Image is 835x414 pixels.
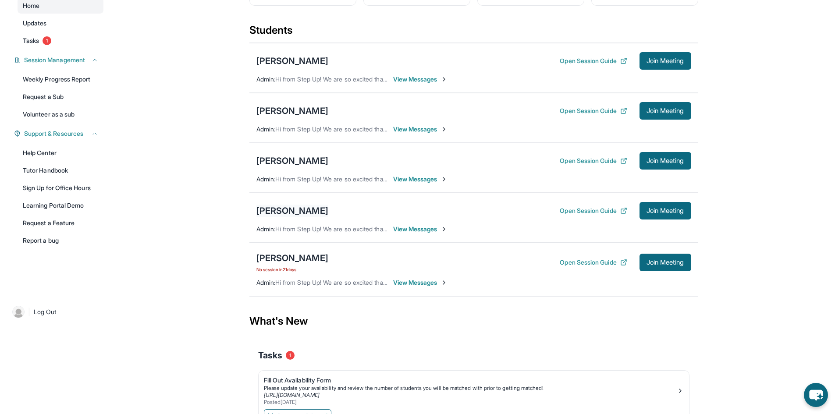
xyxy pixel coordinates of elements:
[256,279,275,286] span: Admin :
[18,71,103,87] a: Weekly Progress Report
[18,89,103,105] a: Request a Sub
[647,158,684,163] span: Join Meeting
[804,383,828,407] button: chat-button
[18,180,103,196] a: Sign Up for Office Hours
[9,302,103,322] a: |Log Out
[18,215,103,231] a: Request a Feature
[24,56,85,64] span: Session Management
[640,152,691,170] button: Join Meeting
[393,75,448,84] span: View Messages
[18,233,103,248] a: Report a bug
[249,23,698,42] div: Students
[23,1,39,10] span: Home
[441,226,448,233] img: Chevron-Right
[21,56,98,64] button: Session Management
[640,202,691,219] button: Join Meeting
[393,175,448,184] span: View Messages
[18,163,103,178] a: Tutor Handbook
[256,75,275,83] span: Admin :
[560,106,627,115] button: Open Session Guide
[647,108,684,113] span: Join Meeting
[560,156,627,165] button: Open Session Guide
[256,175,275,183] span: Admin :
[18,106,103,122] a: Volunteer as a sub
[441,126,448,133] img: Chevron-Right
[256,225,275,233] span: Admin :
[264,385,677,392] div: Please update your availability and review the number of students you will be matched with prior ...
[23,36,39,45] span: Tasks
[647,260,684,265] span: Join Meeting
[441,76,448,83] img: Chevron-Right
[560,206,627,215] button: Open Session Guide
[256,105,328,117] div: [PERSON_NAME]
[393,278,448,287] span: View Messages
[647,58,684,64] span: Join Meeting
[258,349,282,361] span: Tasks
[256,266,328,273] span: No session in 21 days
[256,125,275,133] span: Admin :
[560,258,627,267] button: Open Session Guide
[393,225,448,234] span: View Messages
[21,129,98,138] button: Support & Resources
[18,198,103,213] a: Learning Portal Demo
[264,376,677,385] div: Fill Out Availability Form
[441,279,448,286] img: Chevron-Right
[24,129,83,138] span: Support & Resources
[18,33,103,49] a: Tasks1
[264,392,320,398] a: [URL][DOMAIN_NAME]
[441,176,448,183] img: Chevron-Right
[28,307,30,317] span: |
[249,302,698,340] div: What's New
[34,308,57,316] span: Log Out
[640,52,691,70] button: Join Meeting
[43,36,51,45] span: 1
[640,102,691,120] button: Join Meeting
[286,351,295,360] span: 1
[647,208,684,213] span: Join Meeting
[256,55,328,67] div: [PERSON_NAME]
[18,145,103,161] a: Help Center
[264,399,677,406] div: Posted [DATE]
[23,19,47,28] span: Updates
[256,252,328,264] div: [PERSON_NAME]
[640,254,691,271] button: Join Meeting
[256,155,328,167] div: [PERSON_NAME]
[18,15,103,31] a: Updates
[256,205,328,217] div: [PERSON_NAME]
[560,57,627,65] button: Open Session Guide
[259,371,689,407] a: Fill Out Availability FormPlease update your availability and review the number of students you w...
[393,125,448,134] span: View Messages
[12,306,25,318] img: user-img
